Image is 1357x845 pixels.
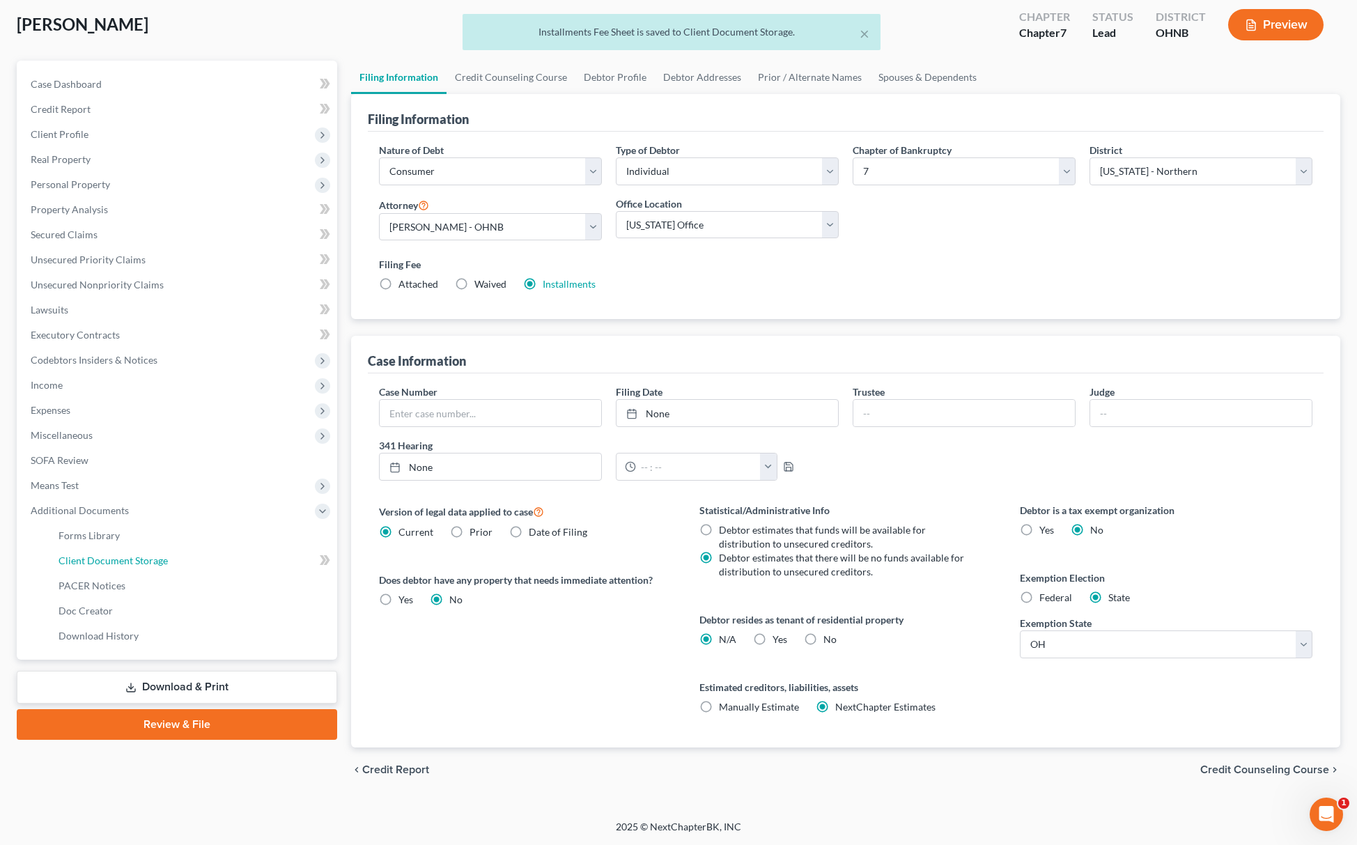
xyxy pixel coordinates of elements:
[31,279,164,290] span: Unsecured Nonpriority Claims
[1200,764,1340,775] button: Credit Counseling Course chevron_right
[529,526,587,538] span: Date of Filing
[1020,616,1092,630] label: Exemption State
[474,278,506,290] span: Waived
[379,385,437,399] label: Case Number
[655,61,750,94] a: Debtor Addresses
[1019,9,1070,25] div: Chapter
[1020,503,1312,518] label: Debtor is a tax exempt organization
[616,385,662,399] label: Filing Date
[59,529,120,541] span: Forms Library
[31,103,91,115] span: Credit Report
[379,196,429,213] label: Attorney
[1092,9,1133,25] div: Status
[31,504,129,516] span: Additional Documents
[398,278,438,290] span: Attached
[1039,591,1072,603] span: Federal
[31,304,68,316] span: Lawsuits
[636,453,761,480] input: -- : --
[31,454,88,466] span: SOFA Review
[1039,524,1054,536] span: Yes
[470,526,493,538] span: Prior
[398,594,413,605] span: Yes
[31,379,63,391] span: Income
[1108,591,1130,603] span: State
[59,580,125,591] span: PACER Notices
[1090,385,1115,399] label: Judge
[719,552,964,577] span: Debtor estimates that there will be no funds available for distribution to unsecured creditors.
[1156,9,1206,25] div: District
[1228,9,1324,40] button: Preview
[699,612,992,627] label: Debtor resides as tenant of residential property
[20,247,337,272] a: Unsecured Priority Claims
[719,524,926,550] span: Debtor estimates that funds will be available for distribution to unsecured creditors.
[380,453,601,480] a: None
[398,526,433,538] span: Current
[47,548,337,573] a: Client Document Storage
[20,72,337,97] a: Case Dashboard
[870,61,985,94] a: Spouses & Dependents
[750,61,870,94] a: Prior / Alternate Names
[351,61,447,94] a: Filing Information
[368,352,466,369] div: Case Information
[1090,524,1103,536] span: No
[1329,764,1340,775] i: chevron_right
[31,479,79,491] span: Means Test
[31,178,110,190] span: Personal Property
[1338,798,1349,809] span: 1
[20,222,337,247] a: Secured Claims
[20,197,337,222] a: Property Analysis
[379,573,672,587] label: Does debtor have any property that needs immediate attention?
[31,254,146,265] span: Unsecured Priority Claims
[447,61,575,94] a: Credit Counseling Course
[823,633,837,645] span: No
[31,429,93,441] span: Miscellaneous
[20,323,337,348] a: Executory Contracts
[281,820,1076,845] div: 2025 © NextChapterBK, INC
[31,329,120,341] span: Executory Contracts
[31,78,102,90] span: Case Dashboard
[575,61,655,94] a: Debtor Profile
[1020,571,1312,585] label: Exemption Election
[59,555,168,566] span: Client Document Storage
[351,764,429,775] button: chevron_left Credit Report
[47,598,337,623] a: Doc Creator
[17,671,337,704] a: Download & Print
[31,128,88,140] span: Client Profile
[59,630,139,642] span: Download History
[20,272,337,297] a: Unsecured Nonpriority Claims
[616,196,682,211] label: Office Location
[379,257,1312,272] label: Filing Fee
[853,400,1075,426] input: --
[31,203,108,215] span: Property Analysis
[1200,764,1329,775] span: Credit Counseling Course
[31,354,157,366] span: Codebtors Insiders & Notices
[474,25,869,39] div: Installments Fee Sheet is saved to Client Document Storage.
[860,25,869,42] button: ×
[617,400,838,426] a: None
[853,385,885,399] label: Trustee
[368,111,469,127] div: Filing Information
[379,143,444,157] label: Nature of Debt
[20,97,337,122] a: Credit Report
[31,153,91,165] span: Real Property
[699,503,992,518] label: Statistical/Administrative Info
[379,503,672,520] label: Version of legal data applied to case
[47,623,337,649] a: Download History
[616,143,680,157] label: Type of Debtor
[17,709,337,740] a: Review & File
[1310,798,1343,831] iframe: Intercom live chat
[47,573,337,598] a: PACER Notices
[773,633,787,645] span: Yes
[543,278,596,290] a: Installments
[1090,143,1122,157] label: District
[31,228,98,240] span: Secured Claims
[372,438,846,453] label: 341 Hearing
[853,143,952,157] label: Chapter of Bankruptcy
[31,404,70,416] span: Expenses
[351,764,362,775] i: chevron_left
[59,605,113,617] span: Doc Creator
[699,680,992,695] label: Estimated creditors, liabilities, assets
[719,701,799,713] span: Manually Estimate
[380,400,601,426] input: Enter case number...
[20,448,337,473] a: SOFA Review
